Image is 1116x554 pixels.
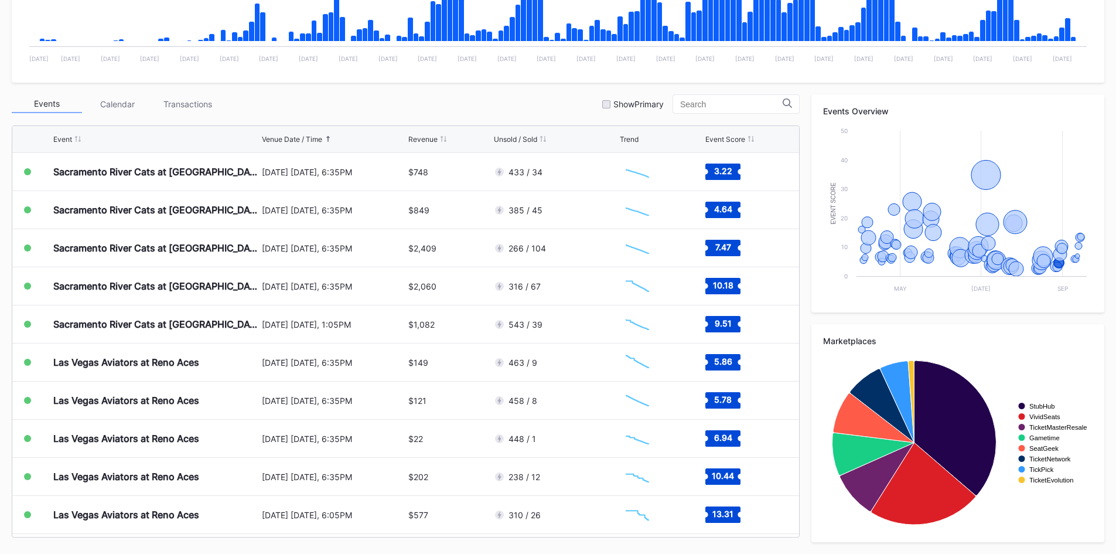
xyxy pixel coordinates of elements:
input: Search [680,100,783,109]
div: Las Vegas Aviators at Reno Aces [53,356,199,368]
div: $577 [408,510,428,520]
text: [DATE] [735,55,755,62]
svg: Chart title [620,462,655,491]
div: $2,409 [408,243,436,253]
div: Marketplaces [823,336,1093,346]
div: Sacramento River Cats at [GEOGRAPHIC_DATA] Aces [53,242,259,254]
div: Events Overview [823,106,1093,116]
text: [DATE] [616,55,636,62]
div: [DATE] [DATE], 6:35PM [262,205,406,215]
svg: Chart title [620,348,655,377]
div: 543 / 39 [508,320,542,329]
div: Venue Date / Time [262,135,322,144]
text: [DATE] [656,55,675,62]
text: [DATE] [854,55,873,62]
text: [DATE] [101,55,120,62]
text: [DATE] [61,55,80,62]
div: [DATE] [DATE], 6:35PM [262,472,406,482]
text: [DATE] [537,55,556,62]
div: [DATE] [DATE], 6:35PM [262,281,406,291]
text: [DATE] [497,55,517,62]
div: 238 / 12 [508,472,540,482]
div: 266 / 104 [508,243,546,253]
text: [DATE] [339,55,358,62]
text: TickPick [1029,466,1054,473]
div: $202 [408,472,428,482]
div: 433 / 34 [508,167,542,177]
div: Trend [620,135,639,144]
svg: Chart title [823,355,1093,531]
div: $1,082 [408,320,435,329]
text: [DATE] [180,55,199,62]
div: Las Vegas Aviators at Reno Aces [53,395,199,406]
div: $748 [408,167,428,177]
text: 4.64 [714,204,732,214]
div: Sacramento River Cats at [GEOGRAPHIC_DATA] Aces [53,318,259,330]
text: 10.44 [712,471,734,481]
svg: Chart title [620,310,655,339]
svg: Chart title [620,271,655,301]
text: [DATE] [894,55,913,62]
div: Las Vegas Aviators at Reno Aces [53,433,199,444]
text: [DATE] [1013,55,1032,62]
text: [DATE] [576,55,596,62]
svg: Chart title [620,500,655,529]
div: Calendar [82,95,152,113]
div: [DATE] [DATE], 6:35PM [262,243,406,253]
div: [DATE] [DATE], 6:05PM [262,510,406,520]
div: 463 / 9 [508,358,537,368]
div: Unsold / Sold [494,135,537,144]
div: Events [12,95,82,113]
text: 13.31 [712,509,733,519]
div: Las Vegas Aviators at Reno Aces [53,509,199,521]
svg: Chart title [823,125,1093,301]
text: May [894,285,907,292]
text: [DATE] [971,285,991,292]
text: [DATE] [29,55,49,62]
svg: Chart title [620,233,655,263]
div: [DATE] [DATE], 1:05PM [262,320,406,329]
div: 385 / 45 [508,205,542,215]
div: 448 / 1 [508,434,536,444]
div: $22 [408,434,423,444]
svg: Chart title [620,424,655,453]
div: Las Vegas Aviators at Reno Aces [53,471,199,482]
text: StubHub [1029,403,1055,410]
text: [DATE] [934,55,953,62]
svg: Chart title [620,386,655,415]
text: 0 [844,273,848,280]
text: [DATE] [220,55,239,62]
text: TicketNetwork [1029,456,1071,463]
svg: Chart title [620,157,655,186]
text: [DATE] [814,55,834,62]
text: 20 [841,215,848,222]
text: 7.47 [715,242,731,252]
div: [DATE] [DATE], 6:35PM [262,396,406,406]
div: Revenue [408,135,438,144]
div: $849 [408,205,429,215]
text: 10.18 [712,280,733,290]
text: 5.86 [714,356,732,366]
div: [DATE] [DATE], 6:35PM [262,167,406,177]
div: Show Primary [613,99,664,109]
div: 310 / 26 [508,510,541,520]
div: [DATE] [DATE], 6:35PM [262,358,406,368]
text: 40 [841,157,848,164]
text: [DATE] [418,55,437,62]
div: $2,060 [408,281,436,291]
div: $121 [408,396,426,406]
text: Event Score [830,182,837,225]
text: SeatGeek [1029,445,1059,452]
text: [DATE] [140,55,159,62]
text: [DATE] [458,55,477,62]
text: [DATE] [299,55,318,62]
text: [DATE] [1053,55,1072,62]
text: [DATE] [259,55,278,62]
div: Sacramento River Cats at [GEOGRAPHIC_DATA] Aces [53,166,259,178]
text: Sep [1057,285,1068,292]
text: 5.78 [714,395,732,405]
svg: Chart title [620,195,655,225]
text: 9.51 [714,318,731,328]
div: Transactions [152,95,223,113]
div: 316 / 67 [508,281,541,291]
